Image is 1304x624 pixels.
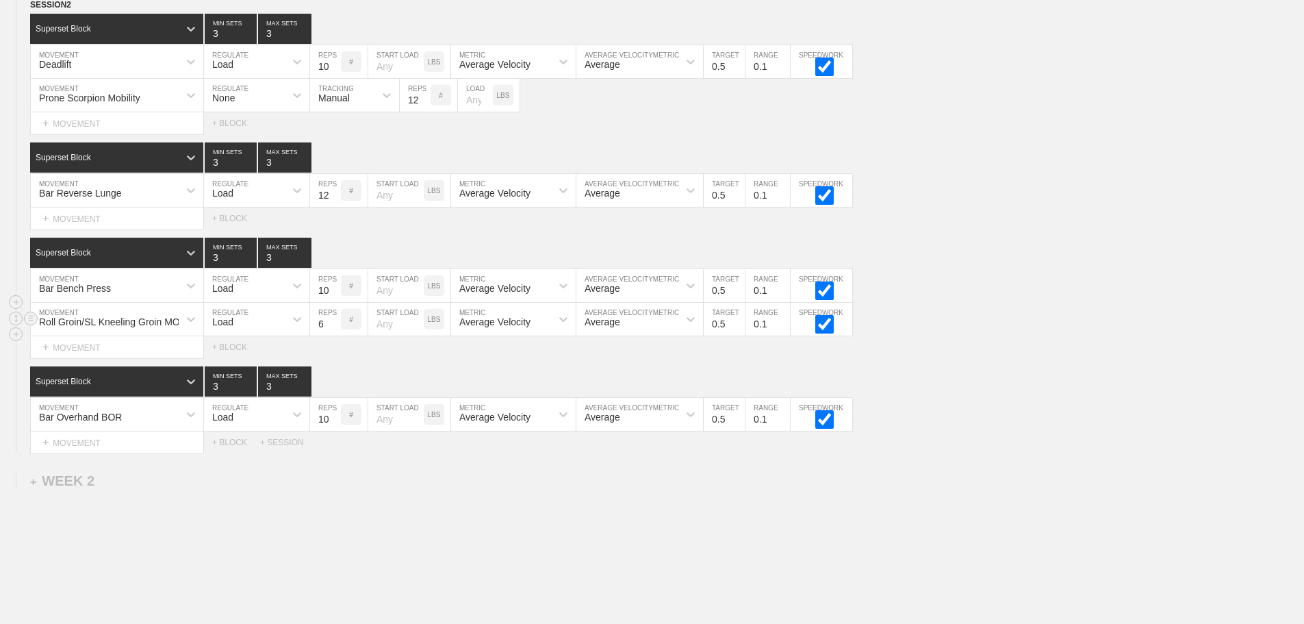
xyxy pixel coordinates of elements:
[258,366,311,397] input: None
[428,282,441,290] p: LBS
[39,412,122,423] div: Bar Overhand BOR
[428,187,441,195] p: LBS
[39,59,71,70] div: Deadlift
[30,476,36,488] span: +
[428,58,441,66] p: LBS
[349,316,353,323] p: #
[212,283,233,294] div: Load
[258,14,311,44] input: None
[39,92,140,103] div: Prone Scorpion Mobility
[428,316,441,323] p: LBS
[212,214,260,223] div: + BLOCK
[212,188,233,199] div: Load
[212,438,260,447] div: + BLOCK
[439,92,443,99] p: #
[585,412,620,423] div: Average
[258,238,311,268] input: None
[36,153,91,162] div: Superset Block
[42,117,49,129] span: +
[42,341,49,353] span: +
[459,316,530,327] div: Average Velocity
[585,59,620,70] div: Average
[36,377,91,386] div: Superset Block
[585,188,620,199] div: Average
[349,411,353,419] p: #
[212,342,260,352] div: + BLOCK
[39,316,186,327] div: Roll Groin/SL Kneeling Groin MOB
[368,45,424,78] input: Any
[458,79,493,112] input: Any
[212,59,233,70] div: Load
[318,92,350,103] div: Manual
[368,303,424,336] input: Any
[36,248,91,258] div: Superset Block
[349,187,353,195] p: #
[459,412,530,423] div: Average Velocity
[349,282,353,290] p: #
[368,174,424,207] input: Any
[258,142,311,173] input: None
[30,432,204,454] div: MOVEMENT
[260,438,315,447] div: + SESSION
[349,58,353,66] p: #
[585,283,620,294] div: Average
[39,188,122,199] div: Bar Reverse Lunge
[497,92,510,99] p: LBS
[585,316,620,327] div: Average
[30,208,204,230] div: MOVEMENT
[459,188,530,199] div: Average Velocity
[42,436,49,448] span: +
[30,112,204,135] div: MOVEMENT
[1236,558,1304,624] iframe: Chat Widget
[212,316,233,327] div: Load
[368,398,424,431] input: Any
[212,92,235,103] div: None
[428,411,441,419] p: LBS
[30,473,94,489] div: WEEK 2
[212,412,233,423] div: Load
[459,283,530,294] div: Average Velocity
[212,118,260,128] div: + BLOCK
[39,283,111,294] div: Bar Bench Press
[42,212,49,224] span: +
[36,24,91,34] div: Superset Block
[30,336,204,359] div: MOVEMENT
[459,59,530,70] div: Average Velocity
[368,269,424,302] input: Any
